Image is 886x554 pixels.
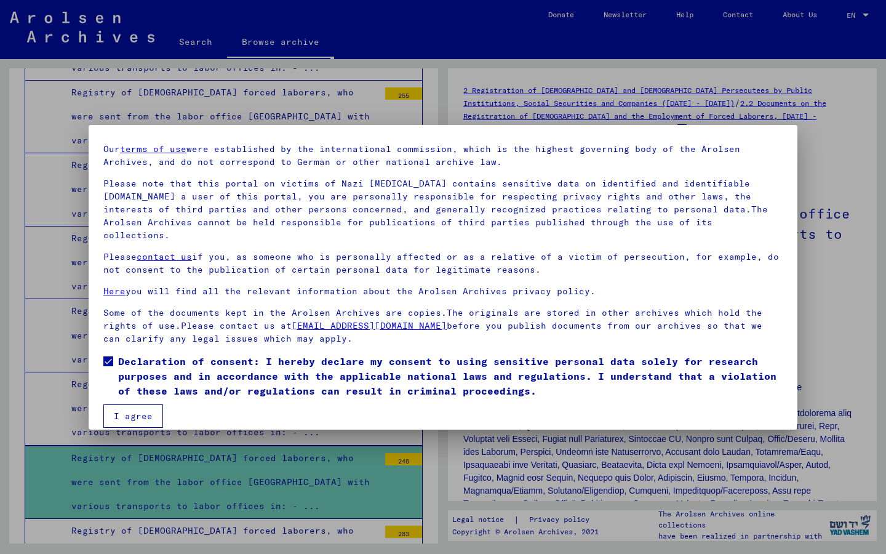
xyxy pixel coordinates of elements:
[103,286,126,297] a: Here
[103,177,783,242] p: Please note that this portal on victims of Nazi [MEDICAL_DATA] contains sensitive data on identif...
[103,404,163,428] button: I agree
[137,251,192,262] a: contact us
[103,285,783,298] p: you will find all the relevant information about the Arolsen Archives privacy policy.
[103,143,783,169] p: Our were established by the international commission, which is the highest governing body of the ...
[118,354,783,398] span: Declaration of consent: I hereby declare my consent to using sensitive personal data solely for r...
[103,307,783,345] p: Some of the documents kept in the Arolsen Archives are copies.The originals are stored in other a...
[292,320,447,331] a: [EMAIL_ADDRESS][DOMAIN_NAME]
[103,251,783,276] p: Please if you, as someone who is personally affected or as a relative of a victim of persecution,...
[120,143,186,155] a: terms of use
